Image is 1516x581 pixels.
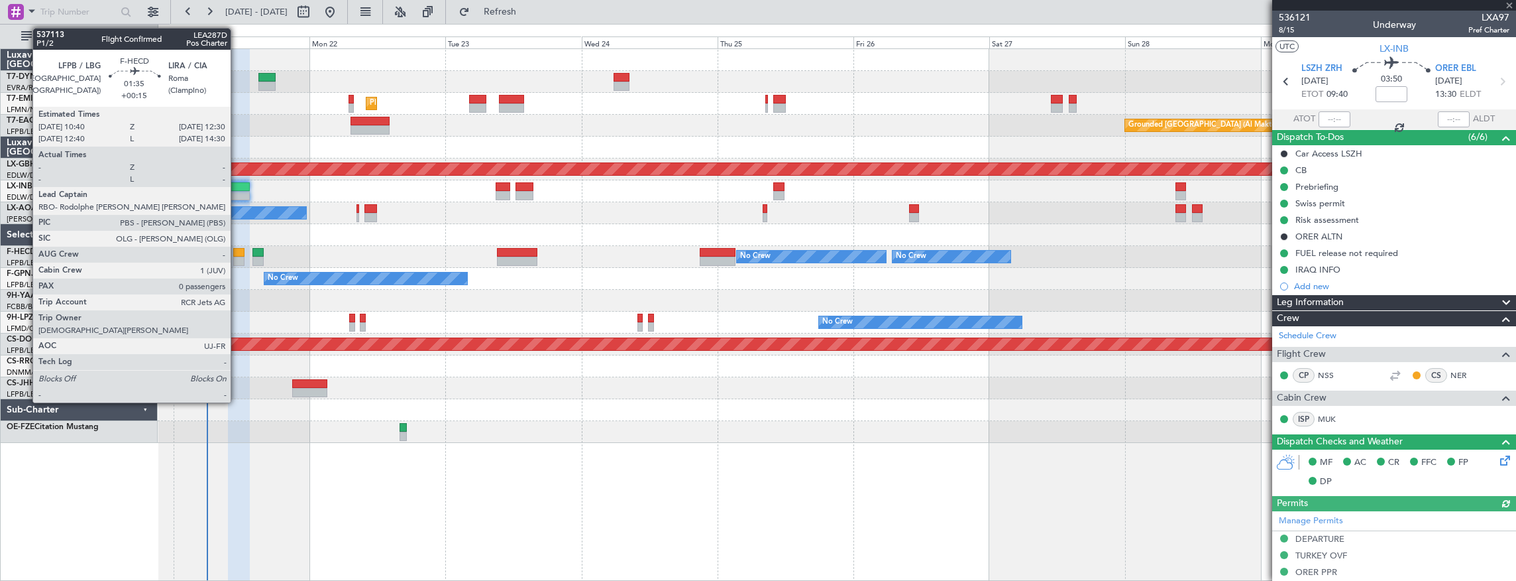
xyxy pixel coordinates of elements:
span: Refresh [472,7,528,17]
span: 13:30 [1435,88,1456,101]
a: F-GPNJFalcon 900EX [7,270,85,278]
span: ALDT [1473,113,1495,126]
a: LFMN/NCE [7,105,46,115]
span: FP [1458,456,1468,470]
button: All Aircraft [15,26,144,47]
div: Underway [1373,18,1416,32]
a: LX-GBHFalcon 7X [7,161,72,168]
a: LFPB/LBG [7,346,41,355]
span: [DATE] [1435,75,1462,88]
a: DNMM/LOS [7,367,48,377]
a: EVRA/RIX [7,83,40,93]
div: Fri 26 [853,36,989,48]
span: 8/15 [1279,25,1311,36]
span: Flight Crew [1277,347,1326,362]
span: Dispatch To-Dos [1277,130,1344,145]
a: LFPB/LBG [7,127,41,137]
span: ETOT [1301,88,1323,101]
a: CS-RRCFalcon 900LX [7,357,85,365]
span: CS-JHH [7,379,35,387]
span: [DATE] - [DATE] [225,6,288,18]
a: 9H-LPZLegacy 500 [7,314,76,322]
div: Sun 21 [174,36,309,48]
a: T7-DYNChallenger 604 [7,73,93,81]
input: Trip Number [40,2,117,22]
span: ATOT [1293,113,1315,126]
div: Sat 27 [989,36,1125,48]
span: Leg Information [1277,295,1344,310]
a: LFPB/LBG [7,280,41,290]
a: EDLW/DTM [7,170,46,180]
a: LFPB/LBG [7,389,41,399]
span: F-GPNJ [7,270,35,278]
a: OE-FZECitation Mustang [7,423,99,431]
span: FFC [1421,456,1436,470]
div: CB [1295,164,1307,176]
span: DP [1320,476,1332,489]
div: CP [1293,368,1315,383]
a: LFPB/LBG [7,258,41,268]
span: Crew [1277,311,1299,326]
span: ORER EBL [1435,62,1476,76]
div: No Crew [822,312,853,332]
div: No Crew [268,269,298,289]
span: ELDT [1460,88,1481,101]
a: CS-DOUGlobal 6500 [7,336,83,344]
span: [DATE] [1301,75,1328,88]
div: Wed 24 [582,36,718,48]
span: LX-AOA [7,204,37,212]
div: Thu 25 [718,36,853,48]
div: Planned Maint [GEOGRAPHIC_DATA] [370,94,496,113]
a: [PERSON_NAME]/QSA [7,214,85,224]
a: LFMD/CEQ [7,324,45,334]
span: CR [1388,456,1399,470]
span: T7-EMI [7,95,32,103]
span: Pref Charter [1468,25,1509,36]
span: T7-EAGL [7,117,39,125]
div: ORER ALTN [1295,231,1342,242]
span: 03:50 [1381,73,1402,86]
span: LX-GBH [7,161,36,168]
span: CS-DOU [7,336,38,344]
div: Tue 23 [445,36,581,48]
span: OE-FZE [7,423,34,431]
span: CS-RRC [7,357,35,365]
a: LX-AOACitation Mustang [7,204,101,212]
div: IRAQ INFO [1295,264,1340,275]
a: MUK [1318,413,1348,425]
button: UTC [1275,40,1299,52]
a: T7-EAGLFalcon 8X [7,117,76,125]
a: NSS [1318,369,1348,381]
div: Mon 29 [1261,36,1397,48]
div: No Crew [896,247,926,267]
span: 09:40 [1326,88,1348,101]
div: Risk assessment [1295,214,1359,226]
div: Car Access LSZH [1295,148,1362,159]
span: LSZH ZRH [1301,62,1342,76]
div: Add new [1294,281,1509,292]
div: Prebriefing [1295,181,1338,192]
span: T7-DYN [7,73,36,81]
span: AC [1354,456,1366,470]
div: FUEL release not required [1295,247,1398,259]
a: CS-JHHGlobal 6000 [7,379,80,387]
span: LX-INB [7,182,32,190]
div: Mon 22 [309,36,445,48]
button: Refresh [453,1,532,23]
span: 9H-LPZ [7,314,33,322]
span: F-HECD [7,248,36,256]
span: 9H-YAA [7,292,36,300]
span: 536121 [1279,11,1311,25]
a: FCBB/BZV [7,302,42,312]
span: All Aircraft [34,32,140,41]
div: Sun 28 [1125,36,1261,48]
span: Cabin Crew [1277,391,1326,406]
a: T7-EMIHawker 900XP [7,95,87,103]
div: [DATE] [160,27,183,38]
span: Dispatch Checks and Weather [1277,434,1403,450]
div: ISP [1293,412,1315,426]
div: Grounded [GEOGRAPHIC_DATA] (Al Maktoum Intl) [1128,115,1301,135]
span: (6/6) [1468,130,1488,144]
a: NER [1450,369,1480,381]
a: F-HECDFalcon 7X [7,248,72,256]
